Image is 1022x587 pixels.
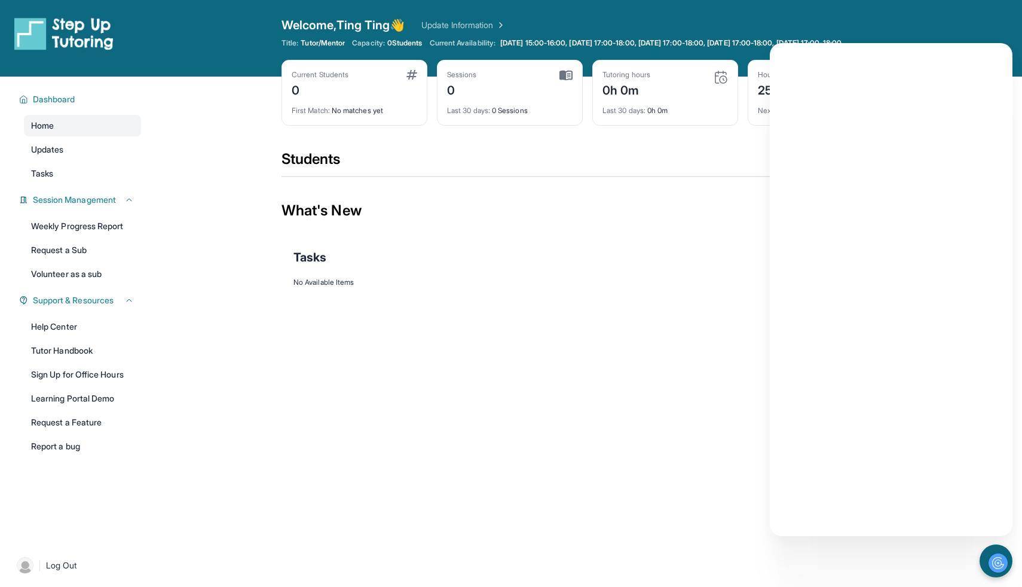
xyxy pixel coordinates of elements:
[292,80,348,99] div: 0
[281,17,405,34] span: Welcome, Ting Ting 👋
[430,38,495,48] span: Current Availability:
[12,552,141,579] a: |Log Out
[498,38,844,48] a: [DATE] 15:00-16:00, [DATE] 17:00-18:00, [DATE] 17:00-18:00, [DATE] 17:00-18:00, [DATE] 17:00-18:00
[602,80,650,99] div: 0h 0m
[352,38,385,48] span: Capacity:
[281,150,894,176] div: Students
[447,70,477,80] div: Sessions
[14,17,114,50] img: logo
[24,412,141,433] a: Request a Feature
[281,184,894,237] div: What's New
[31,120,54,132] span: Home
[559,70,573,81] img: card
[292,70,348,80] div: Current Students
[17,557,33,574] img: user-img
[770,43,1012,536] iframe: Chatbot
[602,99,728,115] div: 0h 0m
[447,80,477,99] div: 0
[28,93,134,105] button: Dashboard
[447,106,490,115] span: Last 30 days :
[293,249,326,266] span: Tasks
[292,99,417,115] div: No matches yet
[602,106,645,115] span: Last 30 days :
[24,436,141,457] a: Report a bug
[28,294,134,306] button: Support & Resources
[387,38,423,48] span: 0 Students
[292,106,330,115] span: First Match :
[28,194,134,206] button: Session Management
[494,19,506,31] img: Chevron Right
[24,316,141,337] a: Help Center
[500,38,842,48] span: [DATE] 15:00-16:00, [DATE] 17:00-18:00, [DATE] 17:00-18:00, [DATE] 17:00-18:00, [DATE] 17:00-18:00
[33,294,114,306] span: Support & Resources
[24,364,141,385] a: Sign Up for Office Hours
[758,80,830,99] div: 25h 0m
[447,99,573,115] div: 0 Sessions
[714,70,728,84] img: card
[293,278,882,287] div: No Available Items
[33,194,116,206] span: Session Management
[24,340,141,361] a: Tutor Handbook
[758,99,883,115] div: Advanced Tutor/Mentor
[24,215,141,237] a: Weekly Progress Report
[31,168,53,180] span: Tasks
[38,558,41,573] span: |
[33,93,75,105] span: Dashboard
[281,38,298,48] span: Title:
[406,70,417,80] img: card
[980,545,1012,577] button: chat-button
[24,115,141,136] a: Home
[421,19,505,31] a: Update Information
[301,38,345,48] span: Tutor/Mentor
[24,163,141,184] a: Tasks
[24,388,141,409] a: Learning Portal Demo
[758,70,830,80] div: Hours until promotion
[24,263,141,285] a: Volunteer as a sub
[758,106,790,115] span: Next title :
[31,144,64,156] span: Updates
[602,70,650,80] div: Tutoring hours
[24,139,141,160] a: Updates
[46,559,77,571] span: Log Out
[24,239,141,261] a: Request a Sub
